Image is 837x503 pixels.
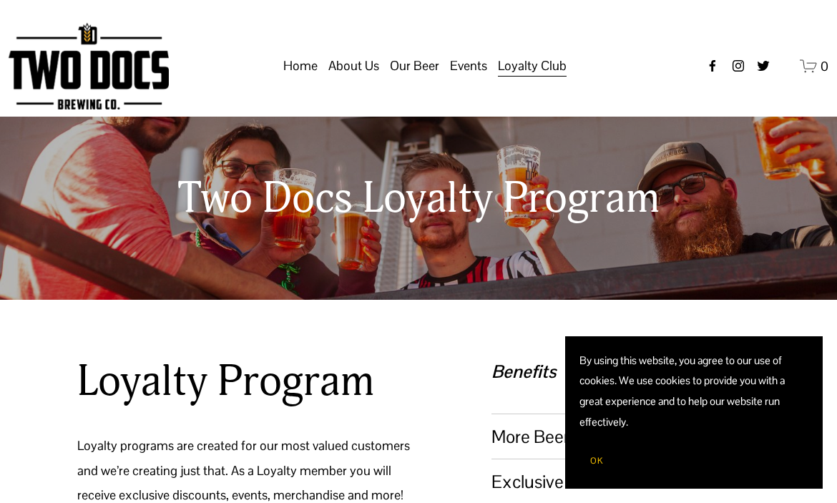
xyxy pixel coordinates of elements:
p: By using this website, you agree to our use of cookies. We use cookies to provide you with a grea... [579,351,808,433]
span: Exclusive Discounts [491,470,750,493]
h2: Loyalty Program [77,355,414,408]
span: More Beer for You [491,425,750,448]
span: Loyalty Club [498,54,567,78]
button: OK [579,447,614,474]
a: folder dropdown [328,52,379,79]
em: Benefits [491,360,556,383]
span: Our Beer [390,54,439,78]
a: twitter-unauth [756,59,770,73]
span: OK [590,455,603,467]
a: folder dropdown [450,52,487,79]
span: Events [450,54,487,78]
a: folder dropdown [498,52,567,79]
section: Cookie banner [565,336,823,489]
a: Home [283,52,318,79]
a: folder dropdown [390,52,439,79]
img: Two Docs Brewing Co. [9,23,169,109]
a: Facebook [705,59,720,73]
a: 0 items in cart [800,57,829,75]
span: About Us [328,54,379,78]
button: More Beer for You [491,414,760,459]
span: 0 [821,58,828,74]
a: instagram-unauth [731,59,745,73]
h2: Two Docs Loyalty Program [112,172,725,225]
